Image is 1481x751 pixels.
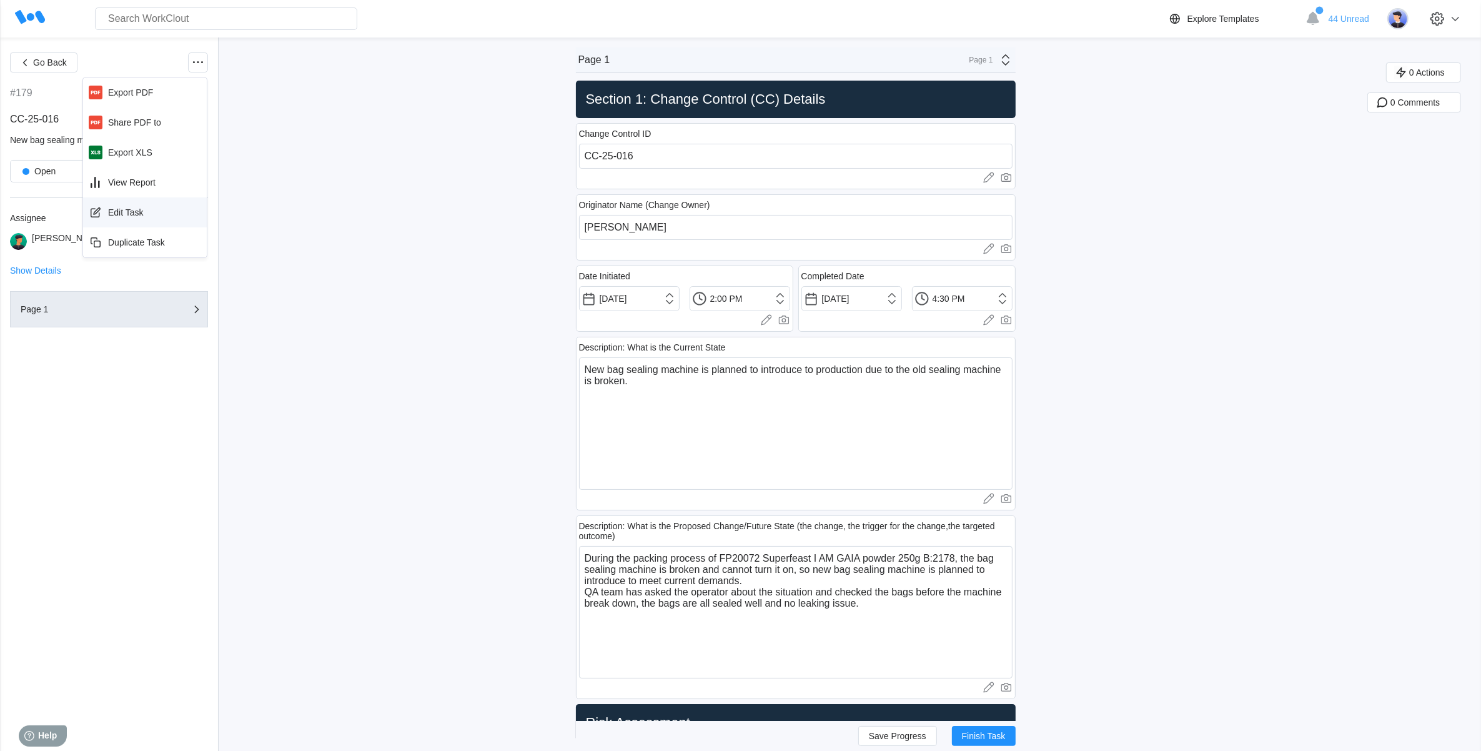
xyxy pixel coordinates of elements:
input: Search WorkClout [95,7,357,30]
a: Explore Templates [1167,11,1299,26]
textarea: New bag sealing machine is planned to introduce to production due to the old sealing machine is b... [579,357,1013,490]
button: Show Details [10,266,61,275]
div: Edit Task [108,207,144,217]
span: Go Back [33,58,67,67]
textarea: During the packing process of FP20072 Superfeast I AM GAIA powder 250g B:2178, the bag sealing ma... [579,546,1013,679]
button: Finish Task [952,726,1016,746]
h2: Risk Assessment [581,714,1011,732]
button: Page 1 [10,291,208,327]
button: 0 Comments [1367,92,1461,112]
div: New bag sealing machine [10,135,208,145]
div: Completed Date [801,271,864,281]
input: Select a date [579,286,680,311]
div: Explore Templates [1187,14,1259,24]
div: Change Control ID [579,129,651,139]
div: View Report [108,177,156,187]
span: 0 Comments [1390,98,1440,107]
button: Save Progress [858,726,937,746]
button: Go Back [10,52,77,72]
div: [PERSON_NAME] [32,233,104,250]
input: Select a time [912,286,1013,311]
span: Finish Task [962,732,1006,740]
input: Select a date [801,286,902,311]
img: user-5.png [1387,8,1409,29]
div: Description: What is the Proposed Change/Future State (the change, the trigger for the change,the... [579,521,1013,541]
div: Share PDF to [108,117,161,127]
div: Open [17,162,56,180]
div: Date Initiated [579,271,631,281]
div: Assignee [10,213,208,223]
div: Duplicate Task [108,237,165,247]
div: #179 [10,87,32,99]
span: 44 Unread [1329,14,1369,24]
h2: Section 1: Change Control (CC) Details [581,91,1011,108]
img: user.png [10,233,27,250]
div: Originator Name (Change Owner) [579,200,710,210]
input: Select a time [690,286,790,311]
div: Export XLS [108,147,152,157]
div: Description: What is the Current State [579,342,726,352]
span: Save Progress [869,732,926,740]
input: Type here... [579,215,1013,240]
div: Page 1 [21,305,146,314]
div: Page 1 [578,54,610,66]
div: Export PDF [108,87,153,97]
span: 0 Actions [1409,68,1445,77]
input: Type here... [579,144,1013,169]
span: CC-25-016 [10,114,59,124]
div: Page 1 [962,56,993,64]
button: 0 Actions [1386,62,1461,82]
